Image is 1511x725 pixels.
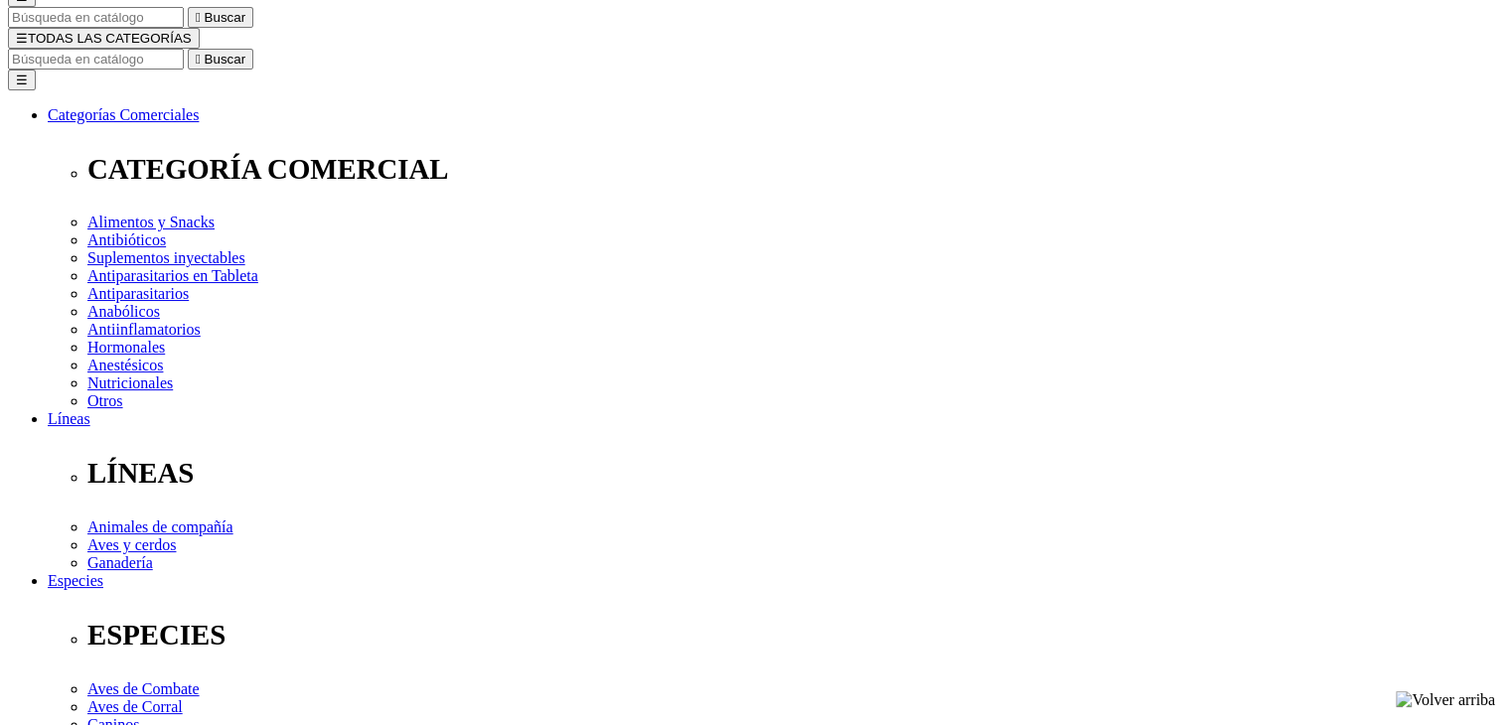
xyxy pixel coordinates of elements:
a: Alimentos y Snacks [87,214,215,230]
a: Antibióticos [87,231,166,248]
a: Nutricionales [87,374,173,391]
span: Buscar [205,52,245,67]
a: Antiparasitarios [87,285,189,302]
input: Buscar [8,7,184,28]
a: Categorías Comerciales [48,106,199,123]
a: Hormonales [87,339,165,356]
a: Líneas [48,410,90,427]
button: ☰TODAS LAS CATEGORÍAS [8,28,200,49]
a: Anestésicos [87,357,163,373]
input: Buscar [8,49,184,70]
span: ☰ [16,31,28,46]
i:  [196,52,201,67]
a: Suplementos inyectables [87,249,245,266]
i:  [196,10,201,25]
span: Buscar [205,10,245,25]
button:  Buscar [188,49,253,70]
a: Otros [87,392,123,409]
img: Volver arriba [1396,691,1495,709]
a: Anabólicos [87,303,160,320]
p: CATEGORÍA COMERCIAL [87,153,1503,186]
p: ESPECIES [87,619,1503,652]
button:  Buscar [188,7,253,28]
a: Antiparasitarios en Tableta [87,267,258,284]
p: LÍNEAS [87,457,1503,490]
a: Antiinflamatorios [87,321,201,338]
iframe: Brevo live chat [10,509,343,715]
button: ☰ [8,70,36,90]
